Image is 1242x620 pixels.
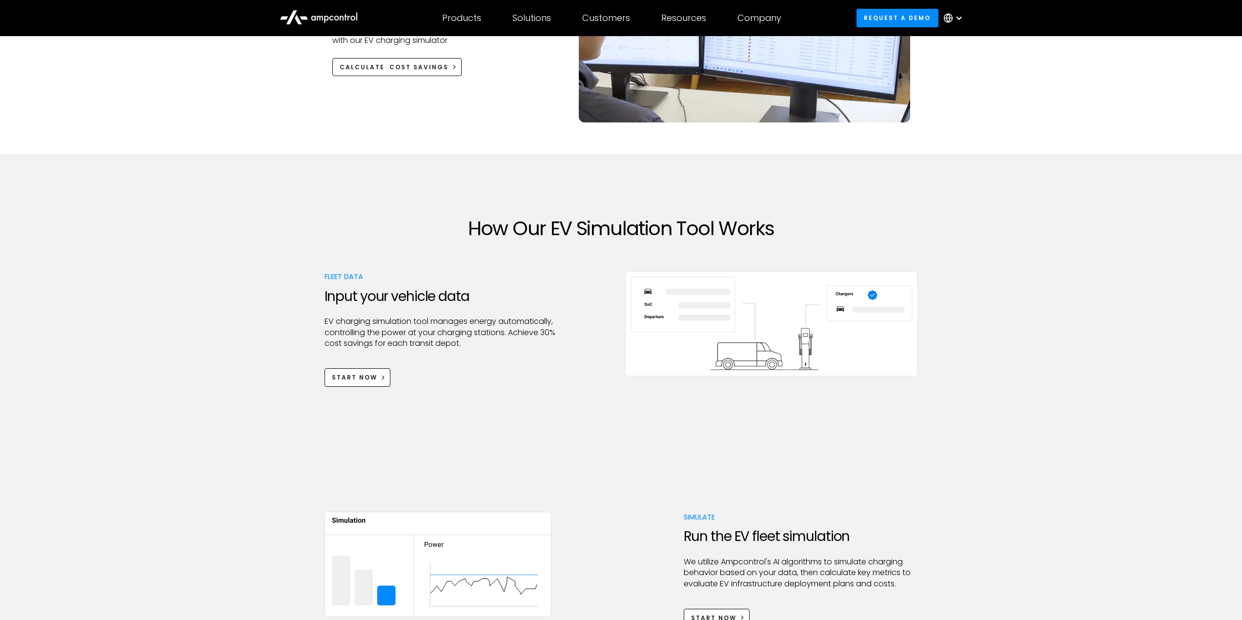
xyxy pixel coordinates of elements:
[684,512,918,522] div: Simulate
[661,13,706,23] div: Resources
[325,288,559,305] h3: Input your vehicle data
[684,528,918,545] h3: Run the EV fleet simulation
[332,373,377,382] div: Start Now
[625,271,918,377] img: Ampcontrol EV charging simulation tool manages energy
[325,271,559,282] div: Fleet Data
[442,13,481,23] div: Products
[325,368,391,386] a: Start Now
[325,512,551,617] img: Ampcontrol Simulation EV infrastructure deployment plans graph
[325,316,559,349] p: EV charging simulation tool manages energy automatically, controlling the power at your charging ...
[512,13,551,23] div: Solutions
[684,557,918,589] p: We utilize Ampcontrol's AI algorithms to simulate charging behavior based on your data, then calc...
[340,63,448,72] div: Calculate Cost Savings
[856,9,938,27] a: Request a demo
[737,13,781,23] div: Company
[325,217,918,240] h2: How Our EV Simulation Tool Works
[582,13,630,23] div: Customers
[332,58,462,76] a: Calculate Cost Savings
